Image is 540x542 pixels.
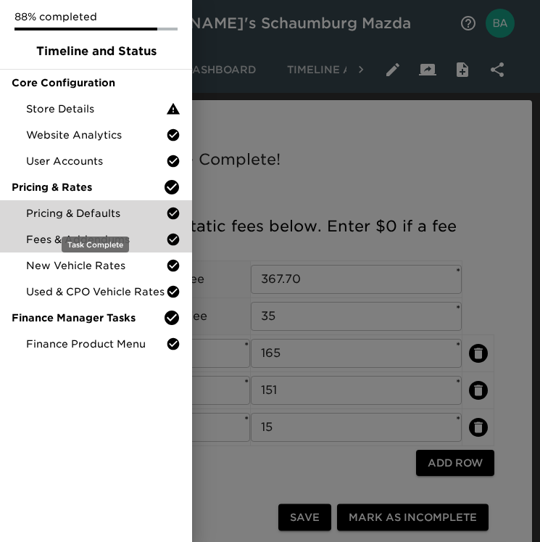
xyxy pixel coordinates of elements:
span: User Accounts [26,154,166,168]
span: Finance Product Menu [26,337,166,351]
span: Store Details [26,102,166,116]
p: 88% completed [14,9,178,24]
span: Used & CPO Vehicle Rates [26,284,166,299]
span: Pricing & Rates [12,180,163,194]
span: Finance Manager Tasks [12,311,163,325]
span: Fees & Addendums [26,232,166,247]
span: New Vehicle Rates [26,258,166,273]
span: Pricing & Defaults [26,206,166,221]
span: Website Analytics [26,128,166,142]
span: Timeline and Status [12,43,180,60]
span: Core Configuration [12,75,180,90]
